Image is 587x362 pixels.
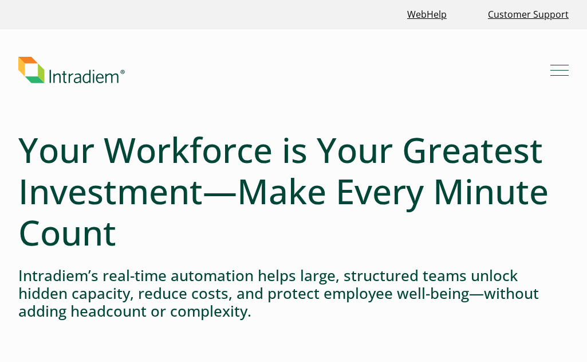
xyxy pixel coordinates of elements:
a: Customer Support [483,2,573,27]
h4: Intradiem’s real-time automation helps large, structured teams unlock hidden capacity, reduce cos... [18,267,569,321]
h1: Your Workforce is Your Greatest Investment—Make Every Minute Count [18,129,569,253]
a: Link to homepage of Intradiem [18,57,550,83]
button: Mobile Navigation Button [550,61,569,79]
a: Link opens in a new window [403,2,451,27]
img: Intradiem [18,57,125,83]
